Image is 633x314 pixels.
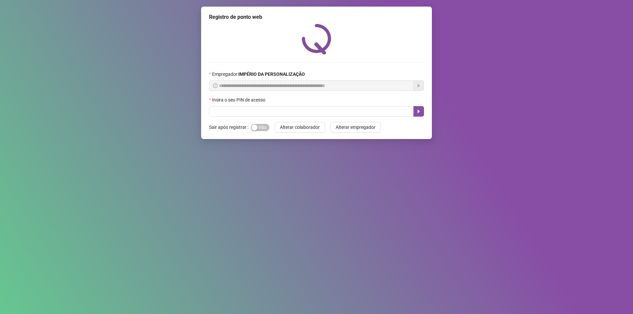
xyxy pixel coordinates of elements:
label: Insira o seu PIN de acesso [209,96,270,103]
span: Empregador : [212,71,305,78]
button: Alterar colaborador [275,122,325,132]
div: Registro de ponto web [209,13,424,21]
button: Alterar empregador [330,122,381,132]
span: info-circle [213,83,218,88]
span: caret-right [416,109,421,114]
label: Sair após registrar [209,122,251,132]
img: QRPoint [302,24,331,54]
strong: IMPÉRIO DA PERSONALIZAÇÃO [238,71,305,77]
span: Alterar colaborador [280,124,320,131]
span: Alterar empregador [336,124,376,131]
